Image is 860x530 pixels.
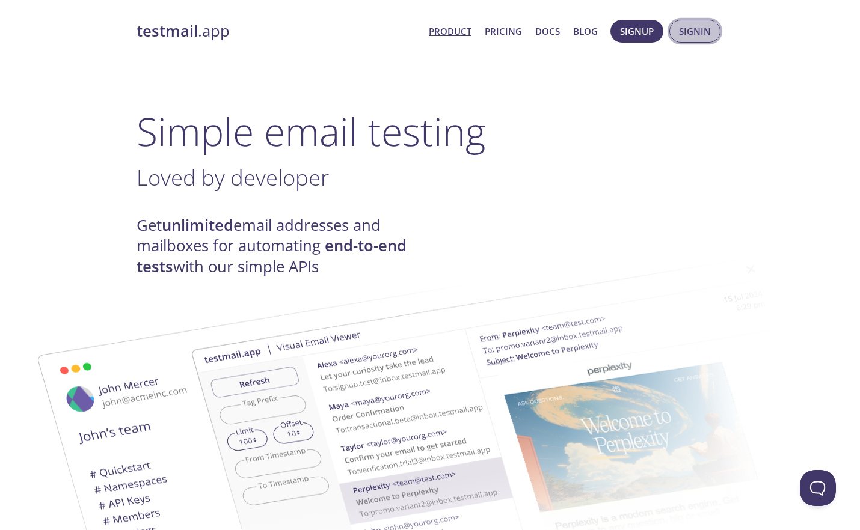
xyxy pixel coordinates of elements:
h4: Get email addresses and mailboxes for automating with our simple APIs [137,215,430,277]
iframe: Help Scout Beacon - Open [800,470,836,506]
h1: Simple email testing [137,108,723,154]
strong: unlimited [162,215,233,236]
span: Signin [679,23,711,39]
a: testmail.app [137,21,419,41]
button: Signup [610,20,663,43]
a: Pricing [485,23,522,39]
strong: testmail [137,20,198,41]
button: Signin [669,20,720,43]
span: Loved by developer [137,162,329,192]
span: Signup [620,23,654,39]
a: Blog [573,23,598,39]
strong: end-to-end tests [137,235,407,276]
a: Docs [535,23,560,39]
a: Product [429,23,471,39]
